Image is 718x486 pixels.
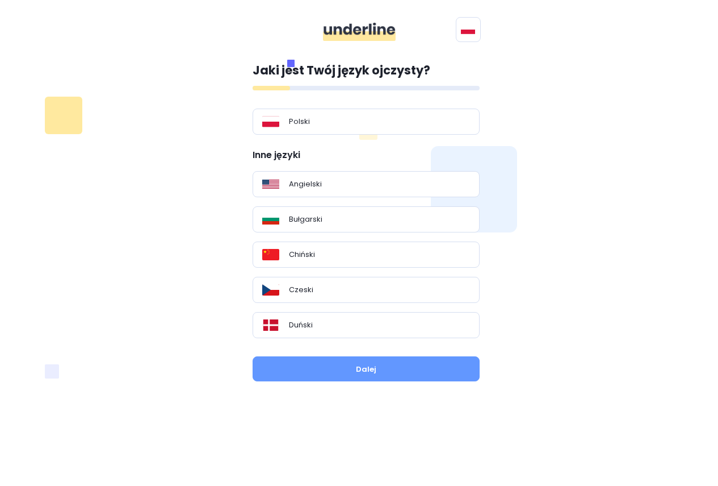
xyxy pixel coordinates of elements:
[262,319,279,331] img: Flag_of_Denmark.svg
[253,61,480,80] p: Jaki jest Twój język ojczysty?
[289,178,322,190] p: Angielski
[289,249,315,260] p: Chiński
[253,356,480,381] button: Dalej
[262,249,279,260] img: Flag_of_the_People%27s_Republic_of_China.svg
[289,214,322,225] p: Bułgarski
[289,284,313,296] p: Czeski
[262,178,279,190] img: Flag_of_the_United_States.svg
[253,148,480,162] p: Inne języki
[461,25,475,34] img: svg+xml;base64,PHN2ZyB4bWxucz0iaHR0cDovL3d3dy53My5vcmcvMjAwMC9zdmciIGlkPSJGbGFnIG9mIFBvbGFuZCIgdm...
[323,23,396,41] img: ddgMu+Zv+CXDCfumCWfsmuPlDdRfDDxAd9LAAAAAAElFTkSuQmCC
[262,284,279,296] img: Flag_of_the_Czech_Republic.svg
[262,116,279,127] img: Flag_of_Poland.svg
[289,116,310,127] p: Polski
[289,319,313,331] p: Duński
[262,214,279,225] img: Flag_of_Bulgaria.svg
